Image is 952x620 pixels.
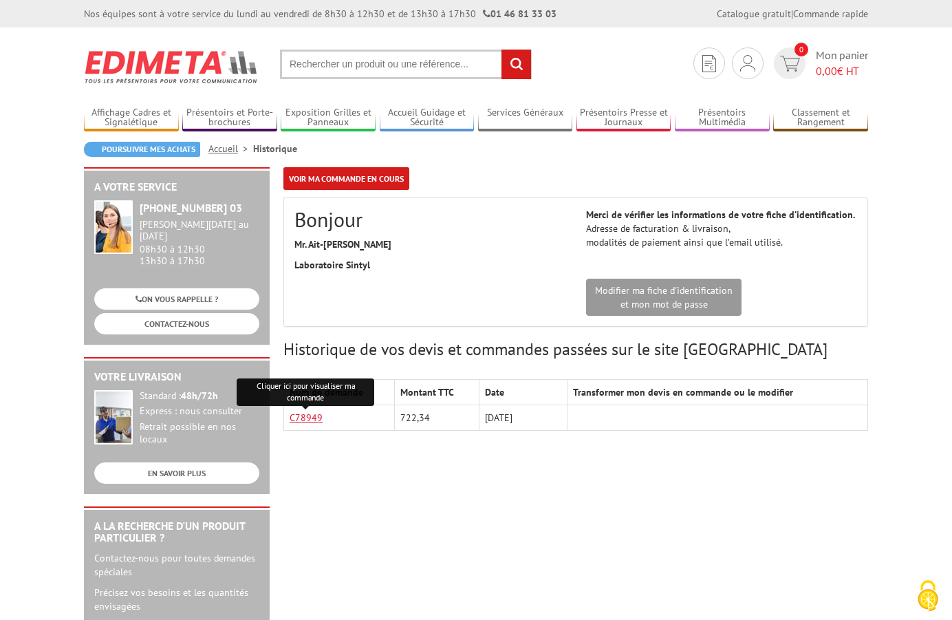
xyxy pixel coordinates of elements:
[208,142,253,155] a: Accueil
[479,405,567,431] td: [DATE]
[770,47,868,79] a: devis rapide 0 Mon panier 0,00€ HT
[94,288,259,310] a: ON VOUS RAPPELLE ?
[904,573,952,620] button: Cookies (fenêtre modale)
[94,551,259,579] p: Contactez-nous pour toutes demandes spéciales
[94,313,259,334] a: CONTACTEZ-NOUS
[140,219,259,242] div: [PERSON_NAME][DATE] au [DATE]
[479,380,567,405] th: Date
[394,380,479,405] th: Montant TTC
[280,50,532,79] input: Rechercher un produit ou une référence...
[816,64,837,78] span: 0,00
[793,8,868,20] a: Commande rapide
[816,63,868,79] span: € HT
[94,200,133,254] img: widget-service.jpg
[586,279,742,316] a: Modifier ma fiche d'identificationet mon mot de passe
[911,579,945,613] img: Cookies (fenêtre modale)
[290,411,323,424] a: C78949
[94,586,259,613] p: Précisez vos besoins et les quantités envisagées
[140,390,259,403] div: Standard :
[253,142,297,156] li: Historique
[740,55,755,72] img: devis rapide
[675,107,770,129] a: Présentoirs Multimédia
[84,41,259,92] img: Edimeta
[294,238,391,250] strong: Mr. Ait-[PERSON_NAME]
[140,405,259,418] div: Express : nous consulter
[483,8,556,20] strong: 01 46 81 33 03
[94,390,133,445] img: widget-livraison.jpg
[501,50,531,79] input: rechercher
[182,107,277,129] a: Présentoirs et Porte-brochures
[394,405,479,431] td: 722,34
[84,107,179,129] a: Affichage Cadres et Signalétique
[717,7,868,21] div: |
[84,7,556,21] div: Nos équipes sont à votre service du lundi au vendredi de 8h30 à 12h30 et de 13h30 à 17h30
[294,259,370,271] strong: Laboratoire Sintyl
[816,47,868,79] span: Mon panier
[283,167,409,190] a: Voir ma commande en cours
[780,56,800,72] img: devis rapide
[140,421,259,446] div: Retrait possible en nos locaux
[140,219,259,266] div: 08h30 à 12h30 13h30 à 17h30
[237,378,374,406] div: Cliquer ici pour visualiser ma commande
[794,43,808,56] span: 0
[717,8,791,20] a: Catalogue gratuit
[94,462,259,484] a: EN SAVOIR PLUS
[281,107,376,129] a: Exposition Grilles et Panneaux
[576,107,671,129] a: Présentoirs Presse et Journaux
[94,371,259,383] h2: Votre livraison
[702,55,716,72] img: devis rapide
[181,389,218,402] strong: 48h/72h
[140,201,242,215] strong: [PHONE_NUMBER] 03
[84,142,200,157] a: Poursuivre mes achats
[94,520,259,544] h2: A la recherche d'un produit particulier ?
[773,107,868,129] a: Classement et Rangement
[380,107,475,129] a: Accueil Guidage et Sécurité
[478,107,573,129] a: Services Généraux
[294,208,565,231] h2: Bonjour
[283,341,868,359] h3: Historique de vos devis et commandes passées sur le site [GEOGRAPHIC_DATA]
[586,208,857,249] p: Adresse de facturation & livraison, modalités de paiement ainsi que l’email utilisé.
[567,380,867,405] th: Transformer mon devis en commande ou le modifier
[586,209,855,221] strong: Merci de vérifier les informations de votre fiche d’identification.
[94,181,259,193] h2: A votre service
